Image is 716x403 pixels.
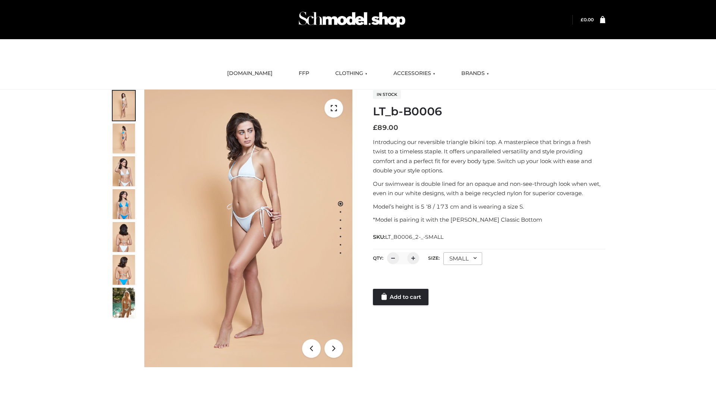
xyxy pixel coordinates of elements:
[113,124,135,153] img: ArielClassicBikiniTop_CloudNine_AzureSky_OW114ECO_2-scaled.jpg
[373,179,605,198] p: Our swimwear is double lined for an opaque and non-see-through look when wet, even in our white d...
[293,65,315,82] a: FFP
[113,189,135,219] img: ArielClassicBikiniTop_CloudNine_AzureSky_OW114ECO_4-scaled.jpg
[113,91,135,121] img: ArielClassicBikiniTop_CloudNine_AzureSky_OW114ECO_1-scaled.jpg
[373,124,377,132] span: £
[113,288,135,318] img: Arieltop_CloudNine_AzureSky2.jpg
[388,65,441,82] a: ACCESSORIES
[113,222,135,252] img: ArielClassicBikiniTop_CloudNine_AzureSky_OW114ECO_7-scaled.jpg
[385,234,443,240] span: LT_B0006_2-_-SMALL
[373,202,605,212] p: Model’s height is 5 ‘8 / 173 cm and is wearing a size S.
[373,124,398,132] bdi: 89.00
[581,17,594,22] a: £0.00
[373,289,428,305] a: Add to cart
[373,90,401,99] span: In stock
[330,65,373,82] a: CLOTHING
[373,255,383,261] label: QTY:
[373,215,605,225] p: *Model is pairing it with the [PERSON_NAME] Classic Bottom
[113,255,135,285] img: ArielClassicBikiniTop_CloudNine_AzureSky_OW114ECO_8-scaled.jpg
[222,65,278,82] a: [DOMAIN_NAME]
[373,232,444,241] span: SKU:
[443,252,482,265] div: SMALL
[296,5,408,34] img: Schmodel Admin 964
[373,137,605,175] p: Introducing our reversible triangle bikini top. A masterpiece that brings a fresh twist to a time...
[581,17,584,22] span: £
[373,105,605,118] h1: LT_b-B0006
[144,90,352,367] img: ArielClassicBikiniTop_CloudNine_AzureSky_OW114ECO_1
[456,65,494,82] a: BRANDS
[113,156,135,186] img: ArielClassicBikiniTop_CloudNine_AzureSky_OW114ECO_3-scaled.jpg
[581,17,594,22] bdi: 0.00
[428,255,440,261] label: Size:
